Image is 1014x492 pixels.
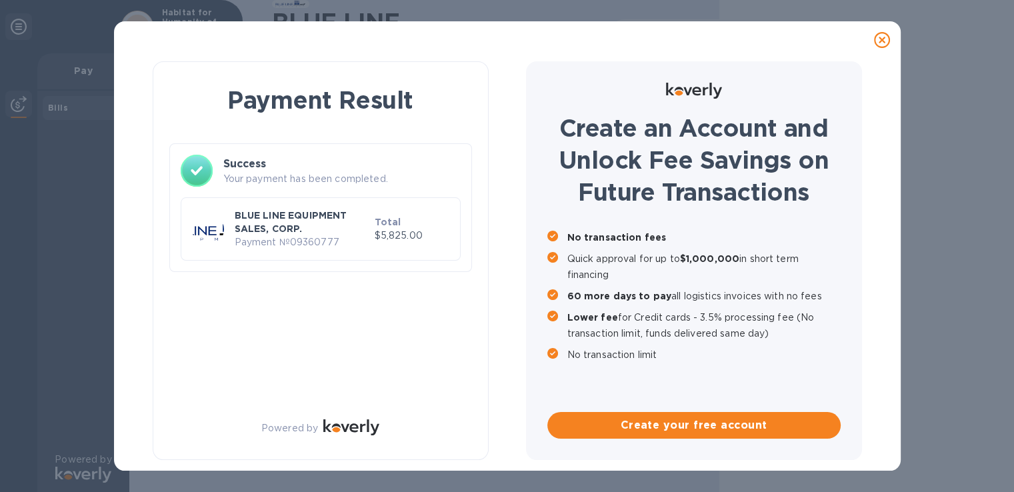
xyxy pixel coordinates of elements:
[547,112,841,208] h1: Create an Account and Unlock Fee Savings on Future Transactions
[558,417,830,433] span: Create your free account
[323,419,379,435] img: Logo
[567,288,841,304] p: all logistics invoices with no fees
[235,235,369,249] p: Payment № 09360777
[375,217,401,227] b: Total
[567,232,667,243] b: No transaction fees
[547,412,841,439] button: Create your free account
[223,172,461,186] p: Your payment has been completed.
[567,309,841,341] p: for Credit cards - 3.5% processing fee (No transaction limit, funds delivered same day)
[375,229,449,243] p: $5,825.00
[567,251,841,283] p: Quick approval for up to in short term financing
[261,421,318,435] p: Powered by
[223,156,461,172] h3: Success
[235,209,369,235] p: BLUE LINE EQUIPMENT SALES, CORP.
[567,347,841,363] p: No transaction limit
[175,83,467,117] h1: Payment Result
[567,312,618,323] b: Lower fee
[567,291,672,301] b: 60 more days to pay
[666,83,722,99] img: Logo
[680,253,739,264] b: $1,000,000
